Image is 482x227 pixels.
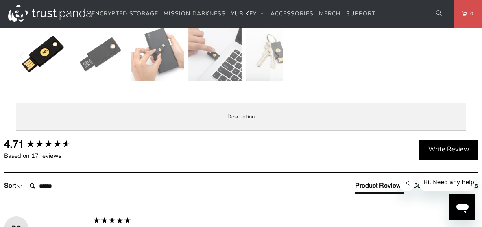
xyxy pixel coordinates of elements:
[419,140,478,160] div: Write Review
[92,4,158,24] a: Encrypted Storage
[231,4,265,24] summary: YubiKey
[467,9,473,18] span: 0
[319,4,341,24] a: Merch
[355,181,478,197] div: Reviews Tabs
[4,181,22,190] div: Sort
[449,194,475,220] iframe: Button to launch messaging window
[270,10,314,17] span: Accessories
[92,10,158,17] span: Encrypted Storage
[346,10,375,17] span: Support
[164,10,226,17] span: Mission Darkness
[5,6,59,12] span: Hi. Need any help?
[188,27,242,81] img: YubiKey 5 (NFC) - Trust Panda
[355,181,404,190] div: Product Reviews
[231,10,257,17] span: YubiKey
[399,175,415,191] iframe: Close message
[131,27,184,81] img: YubiKey 5 (NFC) - Trust Panda
[8,5,92,22] img: Trust Panda Australia
[270,27,283,85] button: Next
[16,27,70,81] img: YubiKey 5 (NFC) - Trust Panda
[346,4,375,24] a: Support
[26,139,71,150] div: 4.71 star rating
[319,10,341,17] span: Merch
[93,216,131,226] div: 5 star rating
[26,178,92,194] input: Search
[270,4,314,24] a: Accessories
[16,103,466,131] label: Description
[419,173,475,191] iframe: Message from company
[246,27,299,81] img: YubiKey 5 (NFC) - Trust Panda
[164,4,226,24] a: Mission Darkness
[4,137,24,152] div: 4.71
[92,4,375,24] nav: Translation missing: en.navigation.header.main_nav
[4,137,89,152] div: Overall product rating out of 5: 4.71
[74,27,127,81] img: YubiKey 5 (NFC) - Trust Panda
[16,27,29,85] button: Previous
[4,152,89,160] div: Based on 17 reviews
